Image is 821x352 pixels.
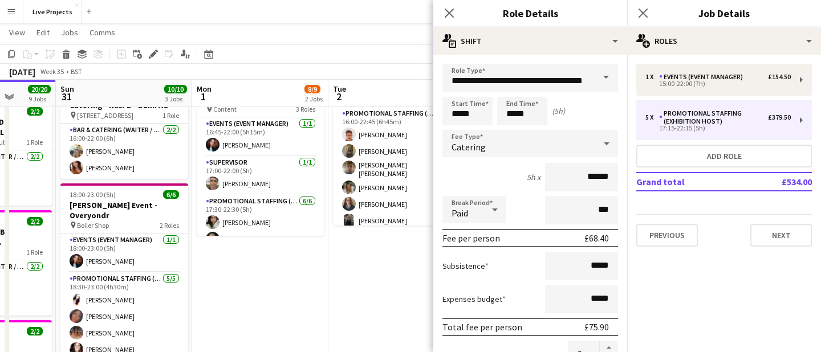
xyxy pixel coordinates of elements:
[77,221,109,230] span: Boiler Shop
[197,67,324,236] app-job-card: 16:45-22:30 (5h45m)8/8[PERSON_NAME] Event - Overyondr Content3 RolesEvents (Event Manager)1/116:4...
[305,95,323,103] div: 2 Jobs
[60,124,188,179] app-card-role: Bar & Catering (Waiter / waitress)2/216:00-22:00 (6h)[PERSON_NAME][PERSON_NAME]
[60,183,188,352] app-job-card: 18:00-23:00 (5h)6/6[PERSON_NAME] Event - Overyondr Boiler Shop2 RolesEvents (Event Manager)1/118:...
[659,73,747,81] div: Events (Event Manager)
[333,84,346,94] span: Tue
[9,66,35,77] div: [DATE]
[433,27,627,55] div: Shift
[331,90,346,103] span: 2
[213,105,237,113] span: Content
[29,95,50,103] div: 9 Jobs
[197,156,324,195] app-card-role: Supervisor1/117:00-22:00 (5h)[PERSON_NAME]
[645,113,659,121] div: 5 x
[333,57,461,226] app-job-card: 16:00-22:45 (6h45m)8/10[PERSON_NAME] Event - Overyondr The LCR2 RolesPromotional Staffing (Exhibi...
[60,84,74,94] span: Sun
[32,25,54,40] a: Edit
[36,27,50,38] span: Edit
[645,81,791,87] div: 15:00-22:00 (7h)
[750,224,812,247] button: Next
[28,85,51,93] span: 20/20
[636,173,744,191] td: Grand total
[60,200,188,220] h3: [PERSON_NAME] Event - Overyondr
[744,173,812,191] td: £534.00
[304,85,320,93] span: 8/9
[26,138,43,146] span: 1 Role
[197,195,324,316] app-card-role: Promotional Staffing (Exhibition Host)6/617:30-22:30 (5h)[PERSON_NAME][PERSON_NAME]
[23,1,82,23] button: Live Projects
[627,27,821,55] div: Roles
[56,25,83,40] a: Jobs
[452,141,486,153] span: Catering
[627,6,821,21] h3: Job Details
[26,248,43,256] span: 1 Role
[645,125,791,131] div: 17:15-22:15 (5h)
[38,67,66,76] span: Week 35
[527,172,540,182] div: 5h x
[442,232,500,244] div: Fee per person
[197,84,212,94] span: Mon
[584,232,609,244] div: £68.40
[333,107,461,281] app-card-role: Promotional Staffing (Exhibition Host)7/916:00-22:45 (6h45m)[PERSON_NAME][PERSON_NAME][PERSON_NAM...
[71,67,82,76] div: BST
[645,73,659,81] div: 1 x
[164,85,187,93] span: 10/10
[584,321,609,333] div: £75.90
[59,90,74,103] span: 31
[61,27,78,38] span: Jobs
[552,106,565,116] div: (5h)
[60,234,188,272] app-card-role: Events (Event Manager)1/118:00-23:00 (5h)[PERSON_NAME]
[433,6,627,21] h3: Role Details
[195,90,212,103] span: 1
[442,294,506,304] label: Expenses budget
[165,95,186,103] div: 3 Jobs
[296,105,315,113] span: 3 Roles
[636,145,812,167] button: Add role
[60,84,188,179] app-job-card: 16:00-22:00 (6h)2/2Catering - N20FD - Dami AC [STREET_ADDRESS]1 RoleBar & Catering (Waiter / wait...
[163,190,179,199] span: 6/6
[442,321,522,333] div: Total fee per person
[162,111,179,120] span: 1 Role
[197,117,324,156] app-card-role: Events (Event Manager)1/116:45-22:00 (5h15m)[PERSON_NAME]
[768,113,791,121] div: £379.50
[160,221,179,230] span: 2 Roles
[636,224,698,247] button: Previous
[27,107,43,116] span: 2/2
[85,25,120,40] a: Comms
[659,109,768,125] div: Promotional Staffing (Exhibition Host)
[90,27,115,38] span: Comms
[442,261,489,271] label: Subsistence
[77,111,133,120] span: [STREET_ADDRESS]
[27,217,43,226] span: 2/2
[9,27,25,38] span: View
[5,25,30,40] a: View
[70,190,116,199] span: 18:00-23:00 (5h)
[27,327,43,335] span: 2/2
[452,207,468,219] span: Paid
[768,73,791,81] div: £154.50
